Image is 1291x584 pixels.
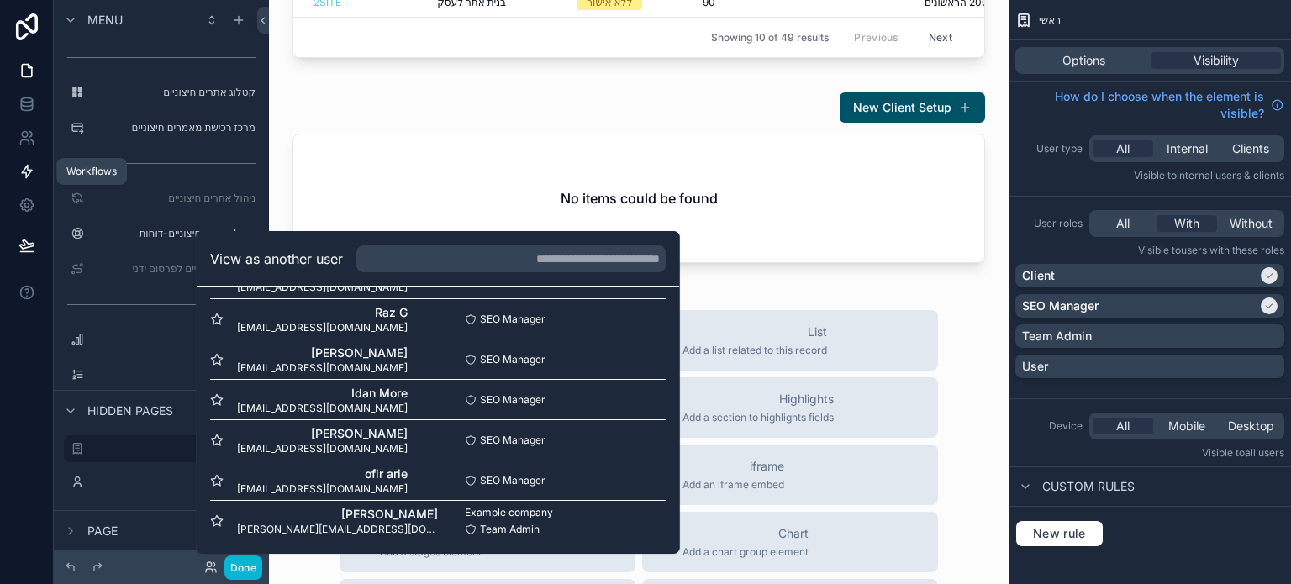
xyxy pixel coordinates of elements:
[237,466,408,482] span: ofir arie
[237,345,408,361] span: [PERSON_NAME]
[682,391,834,408] span: Highlights
[917,24,964,50] button: Next
[682,324,827,340] span: List
[1230,215,1273,232] span: Without
[465,506,553,519] span: Example company
[1015,88,1284,122] a: How do I choose when the element is visible?
[1177,169,1284,182] span: Internal users & clients
[682,478,784,492] span: Add an iframe embed
[1168,418,1205,434] span: Mobile
[64,79,259,106] a: קטלוג אתרים חיצוניים
[91,262,256,276] label: מאמרים חיצוניים לפרסום ידני
[91,368,256,381] label: מדריך שימוש
[64,326,259,353] a: דוחות
[224,555,262,580] button: Done
[1015,142,1083,155] label: User type
[1042,478,1135,495] span: Custom rules
[682,545,809,559] span: Add a chart group element
[1015,169,1284,182] p: Visible to
[642,310,938,371] button: ListAdd a list related to this record
[1245,446,1284,459] span: all users
[1015,446,1284,460] p: Visible to
[87,523,118,539] span: Page
[1039,13,1061,27] span: ראשי
[642,512,938,572] button: ChartAdd a chart group element
[64,469,259,496] a: פרופיל אישי
[237,321,408,334] span: [EMAIL_ADDRESS][DOMAIN_NAME]
[66,165,117,178] div: Workflows
[1015,520,1104,547] button: New rule
[1167,140,1208,157] span: Internal
[1116,140,1130,157] span: All
[1194,52,1239,69] span: Visibility
[682,458,784,475] span: iframe
[642,445,938,505] button: iframeAdd an iframe embed
[64,114,259,141] a: מרכז רכישת מאמרים חיצוניים
[91,86,256,99] label: קטלוג אתרים חיצוניים
[1232,140,1269,157] span: Clients
[64,361,259,388] a: מדריך שימוש
[87,402,173,419] span: Hidden pages
[91,333,256,346] label: דוחות
[1022,267,1055,284] p: Client
[237,361,408,375] span: [EMAIL_ADDRESS][DOMAIN_NAME]
[1022,358,1048,375] p: User
[1181,244,1284,256] span: Users with these roles
[237,442,408,455] span: [EMAIL_ADDRESS][DOMAIN_NAME]
[480,434,545,447] span: SEO Manager
[480,353,545,366] span: SEO Manager
[237,385,408,402] span: Idan More
[91,476,256,489] label: פרופיל אישי
[642,377,938,438] button: HighlightsAdd a section to highlights fields
[480,393,545,407] span: SEO Manager
[64,220,259,247] a: ניהול אתרים חיצוניים-דוחות
[1116,418,1130,434] span: All
[1015,419,1083,433] label: Device
[237,482,408,496] span: [EMAIL_ADDRESS][DOMAIN_NAME]
[480,474,545,487] span: SEO Manager
[91,121,256,134] label: מרכז רכישת מאמרים חיצוניים
[682,344,827,357] span: Add a list related to this record
[237,425,408,442] span: [PERSON_NAME]
[1015,244,1284,257] p: Visible to
[91,442,249,455] label: ראשי
[237,304,408,321] span: Raz G
[64,255,259,282] a: מאמרים חיצוניים לפרסום ידני
[64,185,259,212] a: ניהול אתרים חיצוניים
[711,31,829,45] span: Showing 10 of 49 results
[480,523,540,536] span: Team Admin
[91,192,256,205] label: ניהול אתרים חיצוניים
[91,227,256,240] label: ניהול אתרים חיצוניים-דוחות
[480,313,545,326] span: SEO Manager
[87,12,123,29] span: Menu
[237,523,438,536] span: [PERSON_NAME][EMAIL_ADDRESS][DOMAIN_NAME]
[1228,418,1274,434] span: Desktop
[1062,52,1105,69] span: Options
[64,435,259,462] a: ראשי
[237,402,408,415] span: [EMAIL_ADDRESS][DOMAIN_NAME]
[682,525,809,542] span: Chart
[237,506,438,523] span: [PERSON_NAME]
[682,411,834,424] span: Add a section to highlights fields
[1022,328,1092,345] p: Team Admin
[1116,215,1130,232] span: All
[1022,297,1099,314] p: SEO Manager
[1015,88,1264,122] span: How do I choose when the element is visible?
[1174,215,1199,232] span: With
[1026,526,1093,541] span: New rule
[1015,217,1083,230] label: User roles
[210,249,343,269] h2: View as another user
[237,281,408,294] span: [EMAIL_ADDRESS][DOMAIN_NAME]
